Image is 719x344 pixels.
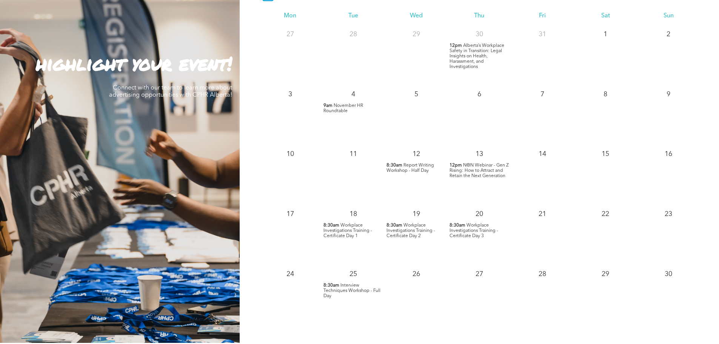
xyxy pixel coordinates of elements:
[662,28,675,41] p: 2
[385,12,448,20] div: Wed
[410,267,423,281] p: 26
[536,267,549,281] p: 28
[450,43,504,69] span: Alberta’s Workplace Safety in Transition: Legal Insights on Health, Harassment, and Investigations
[448,12,511,20] div: Thu
[599,88,612,101] p: 8
[662,88,675,101] p: 9
[346,88,360,101] p: 4
[323,223,372,238] span: Workplace Investigations Training - Certificate Day 1
[36,50,232,77] strong: highlight your event!
[322,12,385,20] div: Tue
[386,163,402,168] span: 8:30am
[410,147,423,161] p: 12
[473,207,486,221] p: 20
[323,223,339,228] span: 8:30am
[662,267,675,281] p: 30
[536,207,549,221] p: 21
[473,88,486,101] p: 6
[259,12,322,20] div: Mon
[386,163,434,173] span: Report Writing Workshop - Half Day
[536,28,549,41] p: 31
[410,88,423,101] p: 5
[450,43,462,48] span: 12pm
[450,223,465,228] span: 8:30am
[283,28,297,41] p: 27
[410,28,423,41] p: 29
[473,28,486,41] p: 30
[283,88,297,101] p: 3
[109,85,232,98] span: Connect with our team to learn more about advertising opportunities with CPHR Alberta!
[346,147,360,161] p: 11
[574,12,637,20] div: Sat
[386,223,402,228] span: 8:30am
[450,223,498,238] span: Workplace Investigations Training - Certificate Day 3
[323,103,333,108] span: 9am
[323,283,380,298] span: Interview Techniques Workshop - Full Day
[450,163,462,168] span: 12pm
[599,207,612,221] p: 22
[323,103,363,113] span: November HR Roundtable
[473,147,486,161] p: 13
[283,207,297,221] p: 17
[346,28,360,41] p: 28
[511,12,574,20] div: Fri
[662,207,675,221] p: 23
[283,267,297,281] p: 24
[599,28,612,41] p: 1
[450,163,509,178] span: N@N Webinar - Gen Z Rising: How to Attract and Retain the Next Generation
[599,267,612,281] p: 29
[536,88,549,101] p: 7
[410,207,423,221] p: 19
[386,223,435,238] span: Workplace Investigations Training - Certificate Day 2
[346,267,360,281] p: 25
[599,147,612,161] p: 15
[346,207,360,221] p: 18
[473,267,486,281] p: 27
[283,147,297,161] p: 10
[536,147,549,161] p: 14
[637,12,700,20] div: Sun
[323,283,339,288] span: 8:30am
[662,147,675,161] p: 16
